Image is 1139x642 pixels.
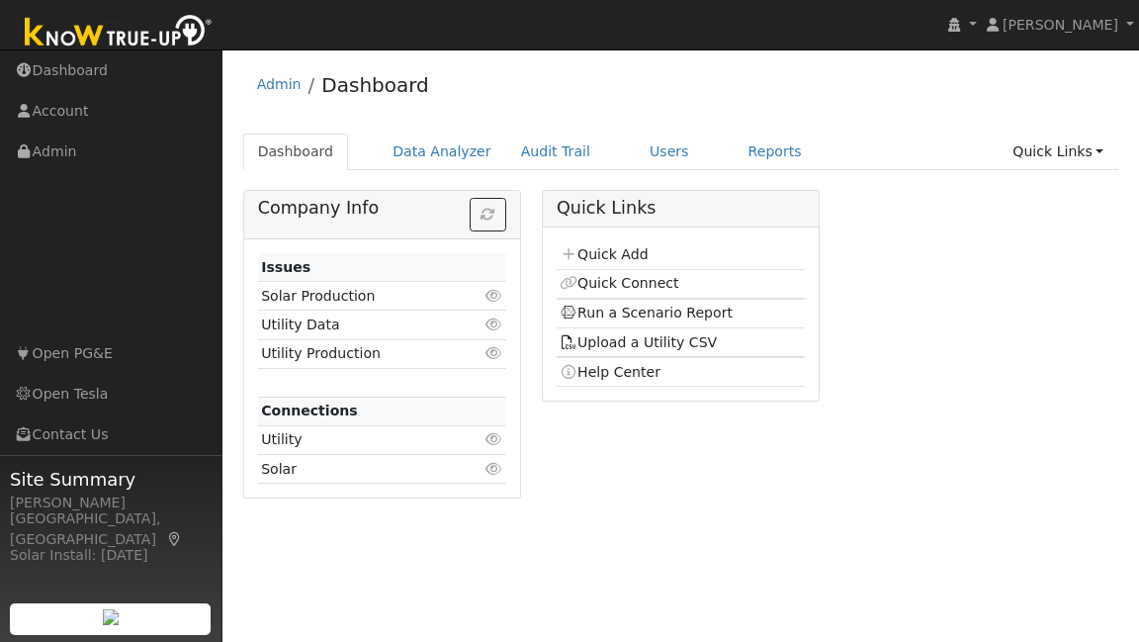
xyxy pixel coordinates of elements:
[560,364,660,380] a: Help Center
[998,134,1118,170] a: Quick Links
[378,134,506,170] a: Data Analyzer
[485,462,503,476] i: Click to view
[485,318,503,331] i: Click to view
[10,493,212,513] div: [PERSON_NAME]
[485,346,503,360] i: Click to view
[560,246,648,262] a: Quick Add
[166,531,184,547] a: Map
[506,134,605,170] a: Audit Trail
[10,545,212,566] div: Solar Install: [DATE]
[560,334,717,350] a: Upload a Utility CSV
[321,73,429,97] a: Dashboard
[103,609,119,625] img: retrieve
[258,282,467,311] td: Solar Production
[261,259,310,275] strong: Issues
[258,425,467,454] td: Utility
[258,311,467,339] td: Utility Data
[10,508,212,550] div: [GEOGRAPHIC_DATA], [GEOGRAPHIC_DATA]
[258,198,506,219] h5: Company Info
[243,134,349,170] a: Dashboard
[10,466,212,493] span: Site Summary
[635,134,704,170] a: Users
[261,403,358,418] strong: Connections
[258,339,467,368] td: Utility Production
[485,432,503,446] i: Click to view
[485,289,503,303] i: Click to view
[1003,17,1118,33] span: [PERSON_NAME]
[557,198,805,219] h5: Quick Links
[258,455,467,484] td: Solar
[257,76,302,92] a: Admin
[560,275,678,291] a: Quick Connect
[560,305,733,321] a: Run a Scenario Report
[734,134,817,170] a: Reports
[15,11,222,55] img: Know True-Up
